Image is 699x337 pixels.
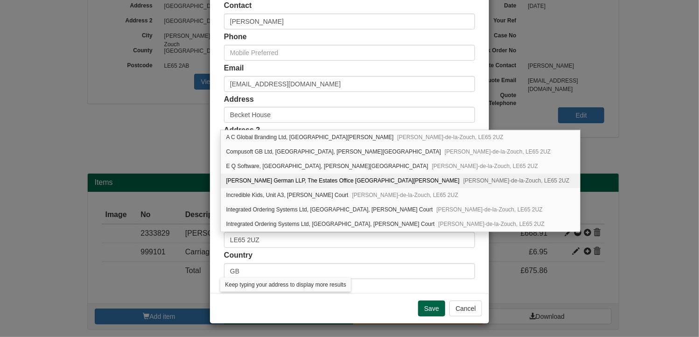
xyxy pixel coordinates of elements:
[221,130,580,145] div: A C Global Branding Ltd, Unit C, Norman Court
[224,250,252,261] label: Country
[224,125,260,136] label: Address 2
[449,301,482,316] button: Cancel
[221,159,580,174] div: E Q Software, Ash Tree House, Norman Court
[432,163,538,169] span: [PERSON_NAME]-de-la-Zouch, LE65 2UZ
[436,206,542,213] span: [PERSON_NAME]-de-la-Zouch, LE65 2UZ
[224,45,475,61] input: Mobile Preferred
[463,177,569,184] span: [PERSON_NAME]-de-la-Zouch, LE65 2UZ
[224,94,254,105] label: Address
[221,188,580,203] div: Incredible Kids, Unit A3, Norman Court
[221,145,580,159] div: Compusoft GB Ltd, Ash Tree House, Norman Court
[221,203,580,217] div: Integrated Ordering Systems Ltd, Ash Tree House, Norman Court
[438,221,544,227] span: [PERSON_NAME]-de-la-Zouch, LE65 2UZ
[221,174,580,188] div: Fisher German LLP, The Estates Office Unit A1, Norman Court
[418,301,445,316] input: Save
[220,278,350,292] div: Keep typing your address to display more results
[352,192,458,198] span: [PERSON_NAME]-de-la-Zouch, LE65 2UZ
[221,217,580,232] div: Intregrated Ordering Systems Ltd, Ash Tree House, Norman Court
[445,148,551,155] span: [PERSON_NAME]-de-la-Zouch, LE65 2UZ
[224,0,252,11] label: Contact
[224,63,244,74] label: Email
[224,32,247,42] label: Phone
[397,134,503,140] span: [PERSON_NAME]-de-la-Zouch, LE65 2UZ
